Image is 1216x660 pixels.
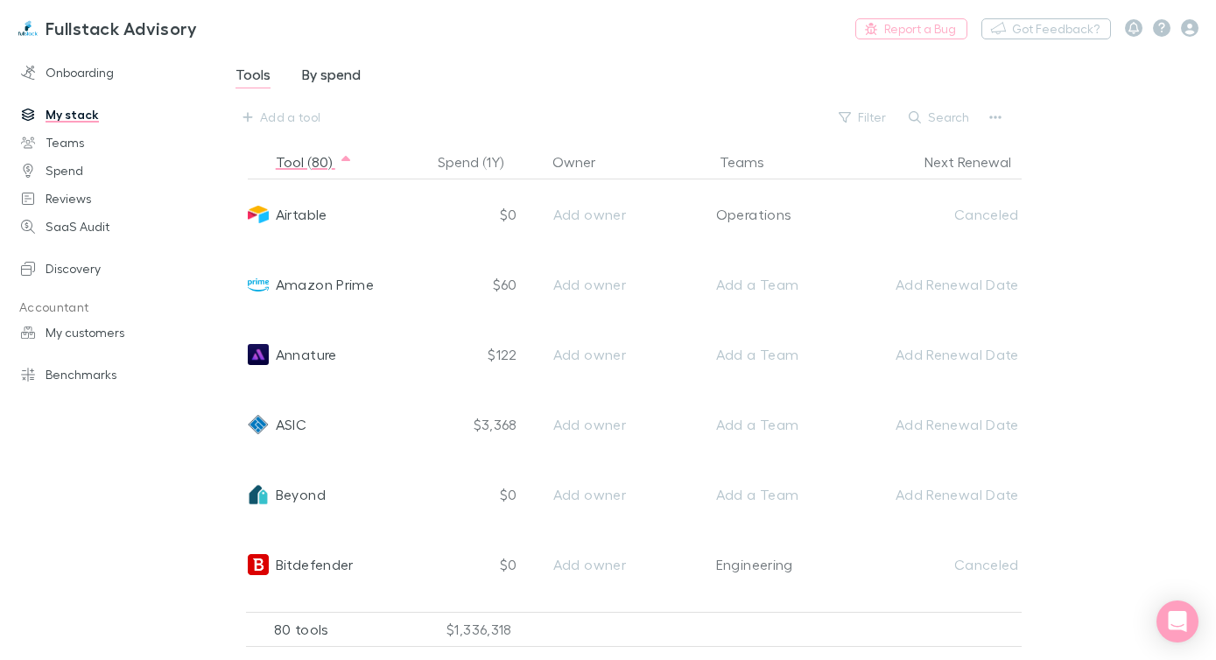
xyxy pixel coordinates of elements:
[260,107,320,128] div: Add a tool
[246,612,421,647] div: 80 tools
[7,7,207,49] a: Fullstack Advisory
[553,414,678,435] div: Add owner
[716,344,799,365] div: Add a Team
[4,59,213,87] a: Onboarding
[705,341,853,369] button: Add a Team
[542,341,690,369] button: Add owner
[981,18,1111,39] button: Got Feedback?
[421,612,544,647] div: $1,336,318
[716,414,799,435] div: Add a Team
[716,204,792,225] div: Operations
[276,530,354,600] span: Bitdefender
[553,204,678,225] div: Add owner
[276,390,306,460] span: ASIC
[705,411,853,439] button: Add a Team
[432,249,528,319] div: $60
[830,107,896,128] button: Filter
[4,157,213,185] a: Spend
[4,255,213,283] a: Discovery
[542,481,690,509] button: Add owner
[276,144,353,179] button: Tool (80)
[4,129,213,157] a: Teams
[1156,600,1198,642] div: Open Intercom Messenger
[276,460,326,530] span: Beyond
[924,144,1032,179] button: Next Renewal
[248,344,269,365] img: Annature's Logo
[4,101,213,129] a: My stack
[542,411,690,439] button: Add owner
[4,185,213,213] a: Reviews
[4,361,213,389] a: Benchmarks
[884,411,1030,439] button: Add Renewal Date
[553,484,678,505] div: Add owner
[432,460,528,530] div: $0
[46,18,197,39] h3: Fullstack Advisory
[705,270,853,298] button: Add a Team
[900,107,980,128] button: Search
[705,551,853,579] button: Engineering
[553,344,678,365] div: Add owner
[18,18,39,39] img: Fullstack Advisory's Logo
[248,554,269,575] img: Bitdefender's Logo
[542,270,690,298] button: Add owner
[553,274,678,295] div: Add owner
[943,551,1030,579] button: Canceled
[720,144,785,179] button: Teams
[248,484,269,505] img: Beyond's Logo
[432,530,528,600] div: $0
[716,554,793,575] div: Engineering
[4,319,213,347] a: My customers
[884,481,1030,509] button: Add Renewal Date
[248,204,269,225] img: Airtable's Logo
[432,390,528,460] div: $3,368
[248,274,269,295] img: Amazon Prime's Logo
[438,144,524,179] button: Spend (1Y)
[553,554,678,575] div: Add owner
[276,179,327,249] span: Airtable
[234,103,331,131] button: Add a tool
[276,319,337,390] span: Annature
[855,18,967,39] a: Report a Bug
[884,341,1030,369] button: Add Renewal Date
[248,414,269,435] img: ASIC's Logo
[943,200,1030,228] button: Canceled
[4,297,213,319] p: Accountant
[542,200,690,228] button: Add owner
[432,319,528,390] div: $122
[432,179,528,249] div: $0
[4,213,213,241] a: SaaS Audit
[302,66,361,88] span: By spend
[705,200,853,228] button: Operations
[276,249,374,319] span: Amazon Prime
[235,66,271,88] span: Tools
[716,274,799,295] div: Add a Team
[705,481,853,509] button: Add a Team
[552,144,616,179] button: Owner
[542,551,690,579] button: Add owner
[884,270,1030,298] button: Add Renewal Date
[716,484,799,505] div: Add a Team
